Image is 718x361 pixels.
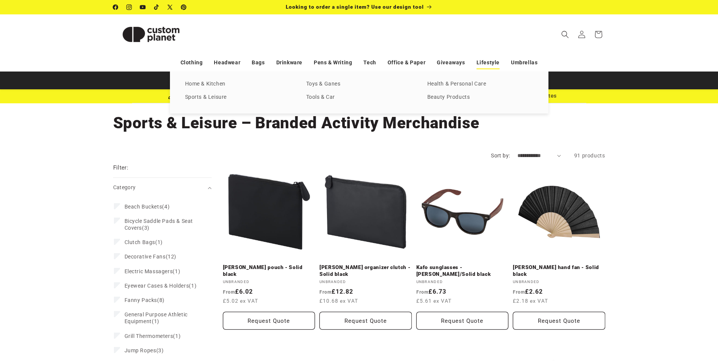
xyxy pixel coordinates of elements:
[388,56,425,69] a: Office & Paper
[110,14,192,54] a: Custom Planet
[223,312,315,330] button: Request Quote
[513,312,605,330] button: Request Quote
[513,264,605,277] a: [PERSON_NAME] hand fan - Solid black
[416,264,509,277] a: Kafo sunglasses - [PERSON_NAME]/Solid black
[491,152,510,159] label: Sort by:
[319,264,412,277] a: [PERSON_NAME] organizer clutch - Solid black
[252,56,265,69] a: Bags
[125,282,197,289] span: (1)
[181,56,203,69] a: Clothing
[113,163,129,172] h2: Filter:
[286,4,424,10] span: Looking to order a single item? Use our design tool
[125,347,164,354] span: (3)
[125,203,170,210] span: (4)
[125,297,165,303] span: (8)
[427,92,533,103] a: Beauty Products
[125,253,176,260] span: (12)
[306,92,412,103] a: Tools & Car
[125,283,189,289] span: Eyewear Cases & Holders
[113,184,136,190] span: Category
[125,268,173,274] span: Electric Massagers
[306,79,412,89] a: Toys & Ganes
[125,297,157,303] span: Fanny Packs
[185,92,291,103] a: Sports & Leisure
[477,56,500,69] a: Lifestyle
[125,333,181,339] span: (1)
[125,254,166,260] span: Decorative Fans
[125,239,163,246] span: (1)
[574,152,605,159] span: 91 products
[125,218,199,231] span: (3)
[125,347,156,353] span: Jump Ropes
[319,312,412,330] button: Request Quote
[427,79,533,89] a: Health & Personal Care
[680,325,718,361] iframe: Chat Widget
[125,333,173,339] span: Grill Thermometers
[113,178,212,197] summary: Category (0 selected)
[511,56,537,69] a: Umbrellas
[185,79,291,89] a: Home & Kitchen
[557,26,573,43] summary: Search
[125,311,199,325] span: (1)
[363,56,376,69] a: Tech
[214,56,240,69] a: Headwear
[276,56,302,69] a: Drinkware
[125,239,156,245] span: Clutch Bags
[416,312,509,330] button: Request Quote
[125,218,193,231] span: Bicycle Saddle Pads & Seat Covers
[125,268,181,275] span: (1)
[223,264,315,277] a: [PERSON_NAME] pouch - Solid black
[125,204,162,210] span: Beach Buckets
[437,56,465,69] a: Giveaways
[113,113,605,133] h1: Sports & Leisure – Branded Activity Merchandise
[113,17,189,51] img: Custom Planet
[125,311,188,324] span: General Purpose Athletic Equipment
[314,56,352,69] a: Pens & Writing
